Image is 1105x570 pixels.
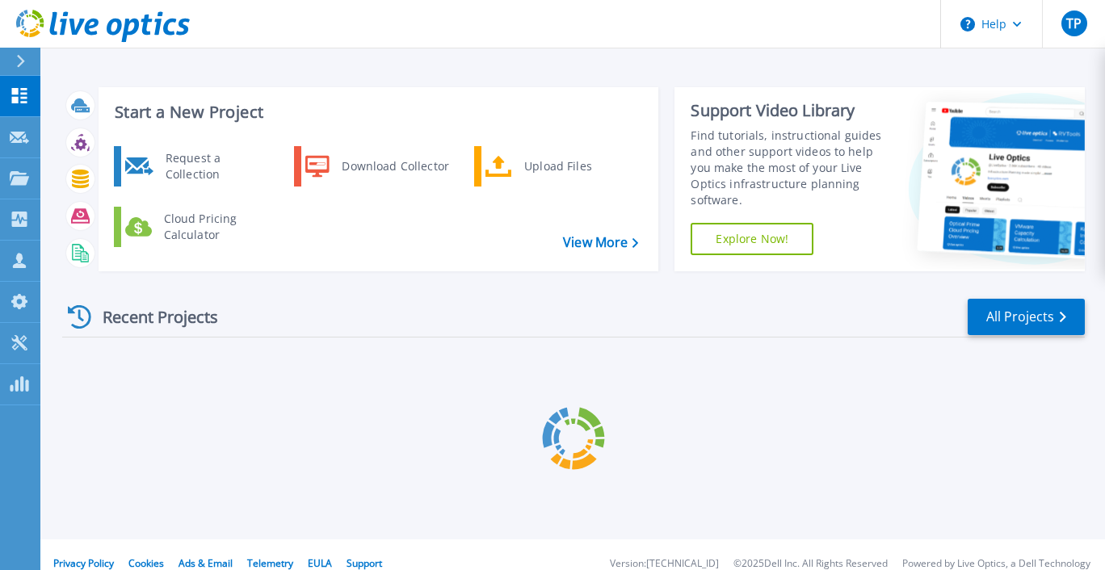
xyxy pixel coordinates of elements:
a: Request a Collection [114,146,279,187]
a: Cookies [128,556,164,570]
h3: Start a New Project [115,103,638,121]
a: Support [347,556,382,570]
a: Cloud Pricing Calculator [114,207,279,247]
a: Upload Files [474,146,640,187]
div: Recent Projects [62,297,240,337]
a: Explore Now! [691,223,813,255]
a: EULA [308,556,332,570]
div: Download Collector [334,150,456,182]
span: TP [1066,17,1082,30]
li: Version: [TECHNICAL_ID] [610,559,719,569]
li: Powered by Live Optics, a Dell Technology [902,559,1090,569]
div: Cloud Pricing Calculator [156,211,275,243]
a: Ads & Email [179,556,233,570]
div: Find tutorials, instructional guides and other support videos to help you make the most of your L... [691,128,895,208]
div: Upload Files [516,150,636,182]
li: © 2025 Dell Inc. All Rights Reserved [733,559,888,569]
a: Privacy Policy [53,556,114,570]
a: View More [563,235,638,250]
a: All Projects [968,299,1085,335]
a: Download Collector [294,146,460,187]
a: Telemetry [247,556,293,570]
div: Request a Collection [158,150,275,182]
div: Support Video Library [691,100,895,121]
